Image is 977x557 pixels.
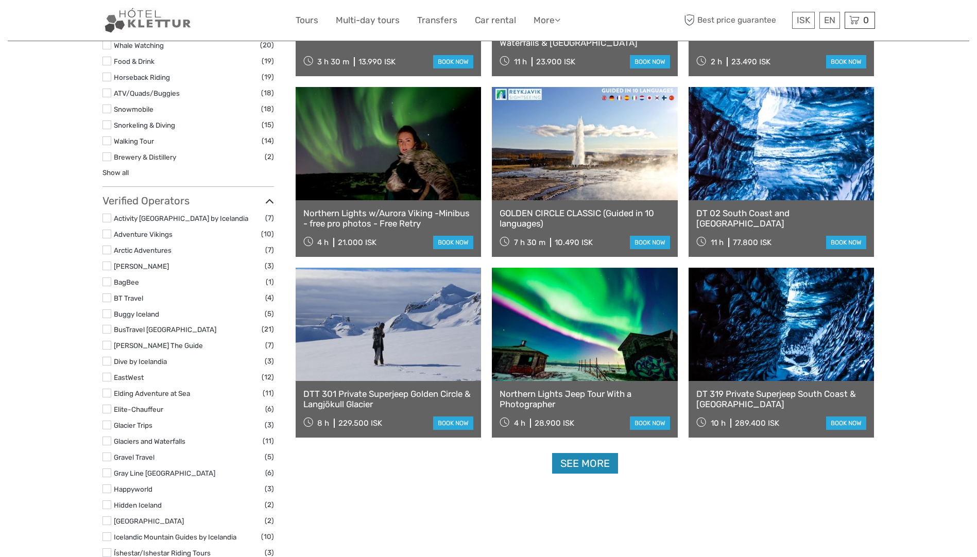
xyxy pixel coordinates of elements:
span: (19) [262,71,274,83]
div: 289.400 ISK [735,419,779,428]
span: (18) [261,87,274,99]
span: 10 h [711,419,726,428]
span: (1) [266,276,274,288]
a: Activity [GEOGRAPHIC_DATA] by Icelandia [114,214,248,222]
span: ISK [797,15,810,25]
a: Dive by Icelandia [114,357,167,365]
a: DTT 301 Private Superjeep Golden Circle & Langjökull Glacier [303,389,474,410]
span: (5) [265,308,274,320]
div: 229.500 ISK [338,419,382,428]
span: (21) [262,323,274,335]
a: Glaciers and Waterfalls [114,437,185,445]
span: (6) [265,403,274,415]
span: (11) [263,435,274,447]
a: book now [630,416,670,430]
span: (19) [262,55,274,67]
span: (7) [265,212,274,224]
span: 4 h [514,419,525,428]
a: book now [826,416,866,430]
h3: Verified Operators [102,195,274,207]
span: (7) [265,339,274,351]
span: (2) [265,515,274,527]
a: DT 02 South Coast and [GEOGRAPHIC_DATA] [696,208,867,229]
a: DT 319 Private Superjeep South Coast & [GEOGRAPHIC_DATA] [696,389,867,410]
a: Buggy Iceland [114,310,159,318]
a: book now [433,416,473,430]
span: (15) [262,119,274,131]
a: Food & Drink [114,57,155,65]
span: 4 h [317,238,329,247]
span: 3 h 30 m [317,57,349,66]
span: (2) [265,499,274,511]
a: Whale Watching [114,41,164,49]
span: (10) [261,531,274,543]
span: (6) [265,467,274,479]
a: GOLDEN CIRCLE CLASSIC (Guided in 10 languages) [500,208,670,229]
span: Best price guarantee [682,12,790,29]
a: [PERSON_NAME] The Guide [114,341,203,350]
span: (14) [262,135,274,147]
a: More [534,13,560,28]
a: Snorkeling & Diving [114,121,175,129]
a: EastWest [114,373,144,381]
span: (10) [261,228,274,240]
a: Gravel Travel [114,453,155,461]
a: Íshestar/Ishestar Riding Tours [114,549,211,557]
div: 21.000 ISK [338,238,376,247]
span: (4) [265,292,274,304]
a: Brewery & Distillery [114,153,176,161]
a: Northern Lights Jeep Tour With a Photographer [500,389,670,410]
a: Walking Tour [114,137,154,145]
a: book now [630,236,670,249]
div: 28.900 ISK [535,419,574,428]
span: (20) [260,39,274,51]
span: (18) [261,103,274,115]
a: Gray Line [GEOGRAPHIC_DATA] [114,469,215,477]
span: (11) [263,387,274,399]
a: BusTravel [GEOGRAPHIC_DATA] [114,325,216,334]
div: 10.490 ISK [555,238,593,247]
img: Our services [102,8,194,33]
div: 23.900 ISK [536,57,575,66]
a: Tours [296,13,318,28]
a: Happyworld [114,485,152,493]
span: 7 h 30 m [514,238,545,247]
span: 8 h [317,419,329,428]
a: book now [433,55,473,68]
a: Elite-Chauffeur [114,405,163,413]
a: book now [433,236,473,249]
a: book now [826,55,866,68]
a: Horseback Riding [114,73,170,81]
a: [PERSON_NAME] [114,262,169,270]
a: Snowmobile [114,105,153,113]
a: Hidden Iceland [114,501,162,509]
a: Northern Lights w/Aurora Viking -Minibus - free pro photos - Free Retry [303,208,474,229]
a: Transfers [417,13,457,28]
div: 23.490 ISK [731,57,770,66]
span: (5) [265,451,274,463]
a: See more [552,453,618,474]
a: Glacier Trips [114,421,152,429]
span: (3) [265,260,274,272]
a: BagBee [114,278,139,286]
a: book now [630,55,670,68]
a: Adventure Vikings [114,230,173,238]
a: Arctic Adventures [114,246,172,254]
a: [GEOGRAPHIC_DATA] [114,517,184,525]
span: (3) [265,355,274,367]
a: Multi-day tours [336,13,400,28]
a: Show all [102,168,129,177]
div: 13.990 ISK [358,57,396,66]
span: (3) [265,419,274,431]
span: 11 h [514,57,527,66]
a: Elding Adventure at Sea [114,389,190,397]
a: BT Travel [114,294,143,302]
div: 77.800 ISK [733,238,772,247]
span: (7) [265,244,274,256]
span: (3) [265,483,274,495]
span: (12) [262,371,274,383]
a: ATV/Quads/Buggies [114,89,180,97]
a: Icelandic Mountain Guides by Icelandia [114,533,236,541]
span: 11 h [711,238,724,247]
a: Car rental [475,13,516,28]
